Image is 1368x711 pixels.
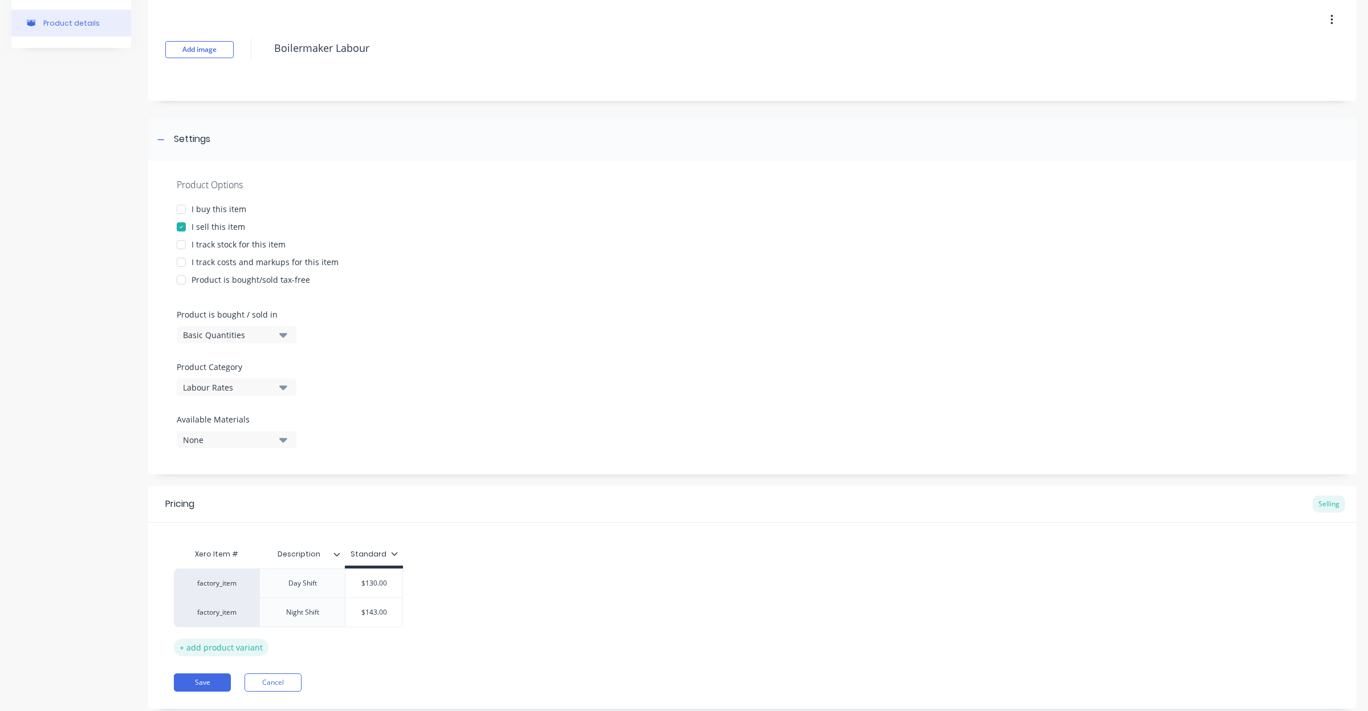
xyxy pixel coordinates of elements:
[174,673,231,692] button: Save
[174,132,210,147] div: Settings
[274,605,331,620] div: Night Shift
[177,361,291,373] label: Product Category
[11,10,131,36] button: Product details
[192,221,245,233] div: I sell this item
[268,35,1208,62] textarea: Boilermaker Labour
[185,607,248,617] div: factory_item
[177,326,296,343] button: Basic Quantities
[174,598,403,627] div: factory_itemNight Shift$143.00
[1313,495,1345,513] div: Selling
[174,568,403,598] div: factory_itemDay Shift$130.00
[192,238,286,250] div: I track stock for this item
[183,329,274,341] div: Basic Quantities
[345,598,402,627] div: $143.00
[259,540,338,568] div: Description
[177,308,291,320] label: Product is bought / sold in
[177,413,296,425] label: Available Materials
[177,178,1328,192] div: Product Options
[274,576,331,591] div: Day Shift
[192,256,339,268] div: I track costs and markups for this item
[174,639,268,656] div: + add product variant
[43,19,100,27] div: Product details
[165,41,234,58] button: Add image
[245,673,302,692] button: Cancel
[165,497,194,511] div: Pricing
[183,381,274,393] div: Labour Rates
[351,549,398,559] div: Standard
[192,274,310,286] div: Product is bought/sold tax-free
[183,434,274,446] div: None
[259,543,345,566] div: Description
[192,203,246,215] div: I buy this item
[174,543,259,566] div: Xero Item #
[177,431,296,448] button: None
[177,379,296,396] button: Labour Rates
[345,569,402,598] div: $130.00
[185,578,248,588] div: factory_item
